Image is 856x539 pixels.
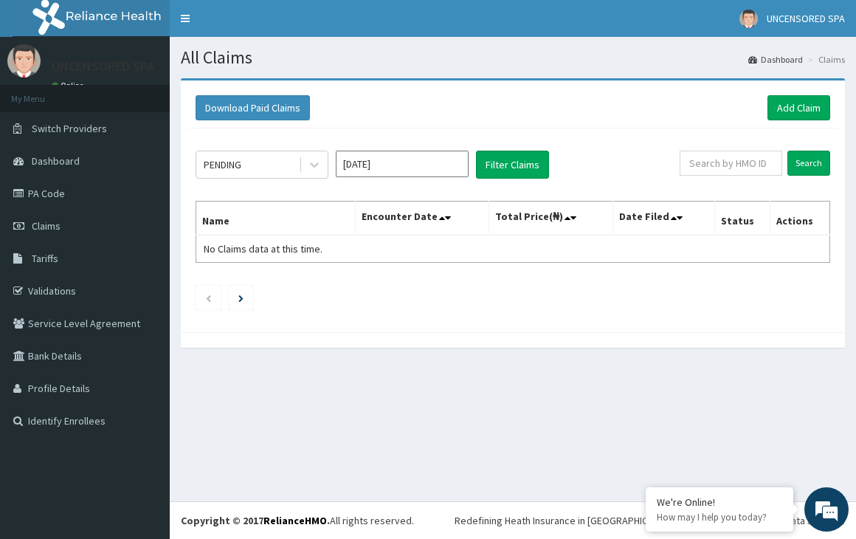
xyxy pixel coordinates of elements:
a: RelianceHMO [263,514,327,527]
span: UNCENSORED SPA [767,12,845,25]
span: No Claims data at this time. [204,242,322,255]
input: Search by HMO ID [680,151,782,176]
img: User Image [7,44,41,78]
li: Claims [804,53,845,66]
th: Name [196,202,356,236]
footer: All rights reserved. [170,501,856,539]
div: PENDING [204,157,241,172]
a: Online [52,80,87,91]
a: Next page [238,291,244,304]
th: Date Filed [612,202,715,236]
a: Add Claim [767,95,830,120]
input: Select Month and Year [336,151,469,177]
button: Filter Claims [476,151,549,179]
span: Switch Providers [32,122,107,135]
div: Redefining Heath Insurance in [GEOGRAPHIC_DATA] using Telemedicine and Data Science! [455,513,845,528]
input: Search [787,151,830,176]
th: Total Price(₦) [489,202,613,236]
th: Encounter Date [356,202,489,236]
a: Previous page [205,291,212,304]
p: UNCENSORED SPA [52,60,154,73]
p: How may I help you today? [657,511,782,523]
span: Claims [32,219,61,233]
th: Status [715,202,770,236]
div: We're Online! [657,495,782,509]
a: Dashboard [748,53,803,66]
button: Download Paid Claims [196,95,310,120]
span: Tariffs [32,252,58,265]
strong: Copyright © 2017 . [181,514,330,527]
img: User Image [739,10,758,28]
th: Actions [770,202,830,236]
h1: All Claims [181,48,845,67]
span: Dashboard [32,154,80,168]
